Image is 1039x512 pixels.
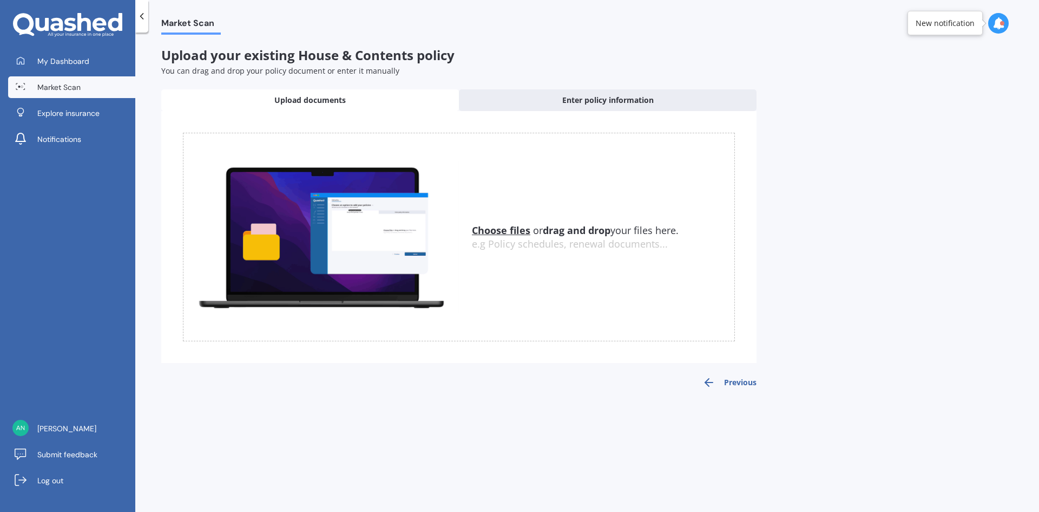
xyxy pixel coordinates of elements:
div: e.g Policy schedules, renewal documents... [472,238,734,250]
a: Notifications [8,128,135,150]
span: Market Scan [37,82,81,93]
span: You can drag and drop your policy document or enter it manually [161,66,399,76]
span: or your files here. [472,224,679,237]
span: [PERSON_NAME] [37,423,96,434]
span: My Dashboard [37,56,89,67]
div: New notification [916,18,975,29]
a: My Dashboard [8,50,135,72]
a: Submit feedback [8,444,135,465]
a: Market Scan [8,76,135,98]
span: Submit feedback [37,449,97,460]
b: drag and drop [543,224,610,237]
span: Log out [37,475,63,486]
img: upload.de96410c8ce839c3fdd5.gif [183,161,459,313]
span: Upload your existing House & Contents policy [161,46,455,64]
button: Previous [702,376,757,389]
span: Enter policy information [562,95,654,106]
a: [PERSON_NAME] [8,418,135,439]
u: Choose files [472,224,530,237]
a: Log out [8,470,135,491]
span: Notifications [37,134,81,145]
span: Explore insurance [37,108,100,119]
img: 20ade0213288821e97b52d36da71ecb6 [12,420,29,436]
span: Upload documents [274,95,346,106]
span: Market Scan [161,18,221,33]
a: Explore insurance [8,102,135,124]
